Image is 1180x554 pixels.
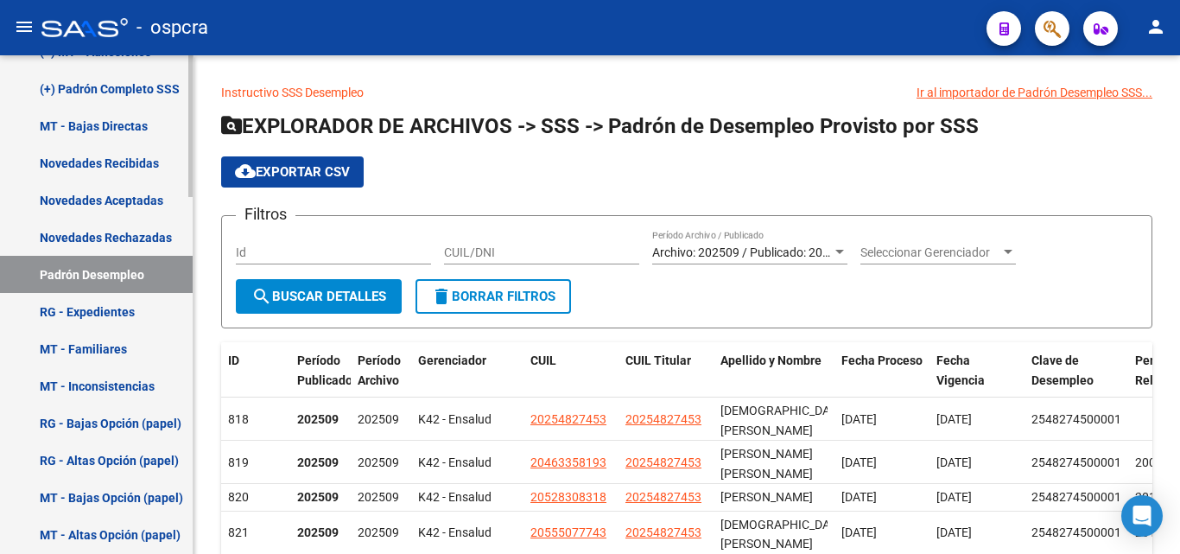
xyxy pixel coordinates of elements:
datatable-header-cell: Fecha Proceso [834,342,929,399]
span: [DATE] [841,455,877,469]
span: Archivo: 202509 / Publicado: 202508 [652,245,850,259]
span: 20555077743 [530,525,606,539]
datatable-header-cell: CUIL Titular [619,342,714,399]
div: 202509 [358,523,404,543]
datatable-header-cell: Clave de Desempleo [1025,342,1128,399]
span: K42 - Ensalud [418,412,492,426]
div: Ir al importador de Padrón Desempleo SSS... [917,83,1152,102]
span: [DATE] [841,412,877,426]
div: 202509 [358,487,404,507]
span: EXPLORADOR DE ARCHIVOS -> SSS -> Padrón de Desempleo Provisto por SSS [221,114,979,138]
span: 20254827453 [530,412,606,426]
datatable-header-cell: CUIL [523,342,619,399]
span: Período Publicado [297,353,352,387]
strong: 202509 [297,455,339,469]
span: JUARES JULIO RODOLFO [720,404,847,457]
span: 201301 [1135,490,1177,504]
span: 818 [228,412,249,426]
strong: 202509 [297,412,339,426]
span: - ospcra [136,9,208,47]
span: Seleccionar Gerenciador [860,245,1000,260]
span: Exportar CSV [235,164,350,180]
span: Buscar Detalles [251,289,386,304]
div: 202509 [358,453,404,473]
datatable-header-cell: Período Publicado [290,342,351,399]
span: Fecha Vigencia [936,353,985,387]
span: CUIL [530,353,556,367]
span: Apellido y Nombre [720,353,822,367]
span: [DATE] [841,525,877,539]
span: 200501 [1135,455,1177,469]
span: 20254827453 [625,490,701,504]
button: Buscar Detalles [236,279,402,314]
datatable-header-cell: ID [221,342,290,399]
span: K42 - Ensalud [418,525,492,539]
datatable-header-cell: Fecha Vigencia [929,342,1025,399]
span: 2548274500001 [1031,455,1121,469]
span: 20254827453 [625,455,701,469]
button: Exportar CSV [221,156,364,188]
span: JUARES AGLIONI TOBIAS URIEL [720,447,813,481]
span: 201605 [1135,525,1177,539]
span: [DATE] [936,412,972,426]
strong: 202509 [297,490,339,504]
datatable-header-cell: Gerenciador [411,342,523,399]
span: Borrar Filtros [431,289,555,304]
div: Open Intercom Messenger [1121,495,1163,537]
span: 2548274500001 [1031,525,1121,539]
mat-icon: person [1145,16,1166,37]
mat-icon: menu [14,16,35,37]
span: Clave de Desempleo [1031,353,1094,387]
span: 821 [228,525,249,539]
span: K42 - Ensalud [418,455,492,469]
span: K42 - Ensalud [418,490,492,504]
h3: Filtros [236,202,295,226]
button: Borrar Filtros [416,279,571,314]
strong: 202509 [297,525,339,539]
span: Gerenciador [418,353,486,367]
a: Instructivo SSS Desempleo [221,86,364,99]
span: [DATE] [936,525,972,539]
div: 202509 [358,410,404,430]
span: [DATE] [841,490,877,504]
span: 819 [228,455,249,469]
span: Período Archivo [358,353,401,387]
datatable-header-cell: Período Archivo [351,342,411,399]
span: 820 [228,490,249,504]
span: JUARES DYLAN NAHUEL [720,490,813,504]
span: ID [228,353,239,367]
span: [DATE] [936,490,972,504]
mat-icon: delete [431,286,452,307]
span: 2548274500001 [1031,412,1121,426]
span: [DATE] [936,455,972,469]
span: CUIL Titular [625,353,691,367]
span: 2548274500001 [1031,490,1121,504]
span: 20463358193 [530,455,606,469]
span: 20254827453 [625,525,701,539]
span: 20254827453 [625,412,701,426]
mat-icon: cloud_download [235,161,256,181]
span: 20528308318 [530,490,606,504]
datatable-header-cell: Apellido y Nombre [714,342,834,399]
mat-icon: search [251,286,272,307]
span: Fecha Proceso [841,353,923,367]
